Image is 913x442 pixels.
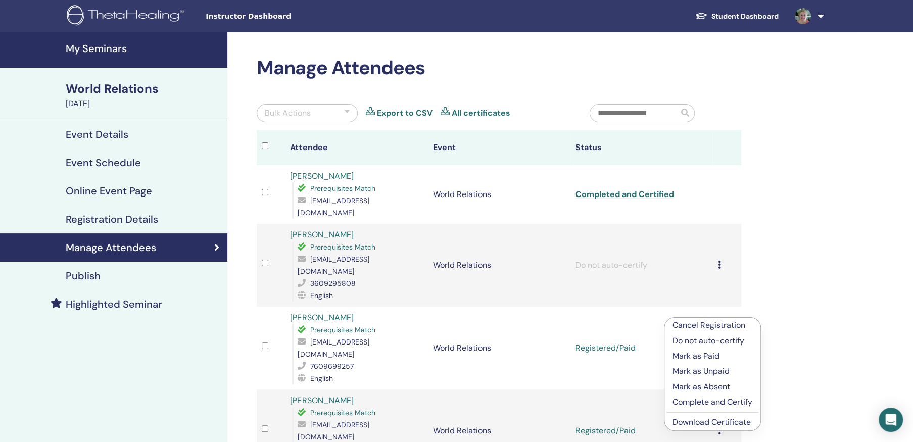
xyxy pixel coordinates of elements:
[310,408,375,417] span: Prerequisites Match
[310,242,375,252] span: Prerequisites Match
[452,107,510,119] a: All certificates
[298,196,369,217] span: [EMAIL_ADDRESS][DOMAIN_NAME]
[257,57,741,80] h2: Manage Attendees
[66,185,152,197] h4: Online Event Page
[66,241,156,254] h4: Manage Attendees
[672,417,751,427] a: Download Certificate
[290,171,353,181] a: [PERSON_NAME]
[60,80,227,110] a: World Relations[DATE]
[672,381,752,393] p: Mark as Absent
[310,362,353,371] span: 7609699257
[298,420,369,441] span: [EMAIL_ADDRESS][DOMAIN_NAME]
[575,189,674,200] a: Completed and Certified
[427,165,570,224] td: World Relations
[66,97,221,110] div: [DATE]
[672,335,752,347] p: Do not auto-certify
[290,395,353,406] a: [PERSON_NAME]
[310,374,332,383] span: English
[427,224,570,307] td: World Relations
[66,128,128,140] h4: Event Details
[290,229,353,240] a: [PERSON_NAME]
[310,325,375,334] span: Prerequisites Match
[310,279,355,288] span: 3609295808
[206,11,357,22] span: Instructor Dashboard
[298,337,369,359] span: [EMAIL_ADDRESS][DOMAIN_NAME]
[672,396,752,408] p: Complete and Certify
[66,213,158,225] h4: Registration Details
[67,5,187,28] img: logo.png
[310,291,332,300] span: English
[290,312,353,323] a: [PERSON_NAME]
[672,365,752,377] p: Mark as Unpaid
[265,107,311,119] div: Bulk Actions
[66,42,221,55] h4: My Seminars
[66,80,221,97] div: World Relations
[66,157,141,169] h4: Event Schedule
[879,408,903,432] div: Open Intercom Messenger
[687,7,787,26] a: Student Dashboard
[66,298,162,310] h4: Highlighted Seminar
[427,307,570,389] td: World Relations
[377,107,433,119] a: Export to CSV
[695,12,707,20] img: graduation-cap-white.svg
[672,350,752,362] p: Mark as Paid
[285,130,427,165] th: Attendee
[298,255,369,276] span: [EMAIL_ADDRESS][DOMAIN_NAME]
[570,130,712,165] th: Status
[795,8,811,24] img: default.png
[66,270,101,282] h4: Publish
[310,184,375,193] span: Prerequisites Match
[427,130,570,165] th: Event
[672,319,752,331] p: Cancel Registration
